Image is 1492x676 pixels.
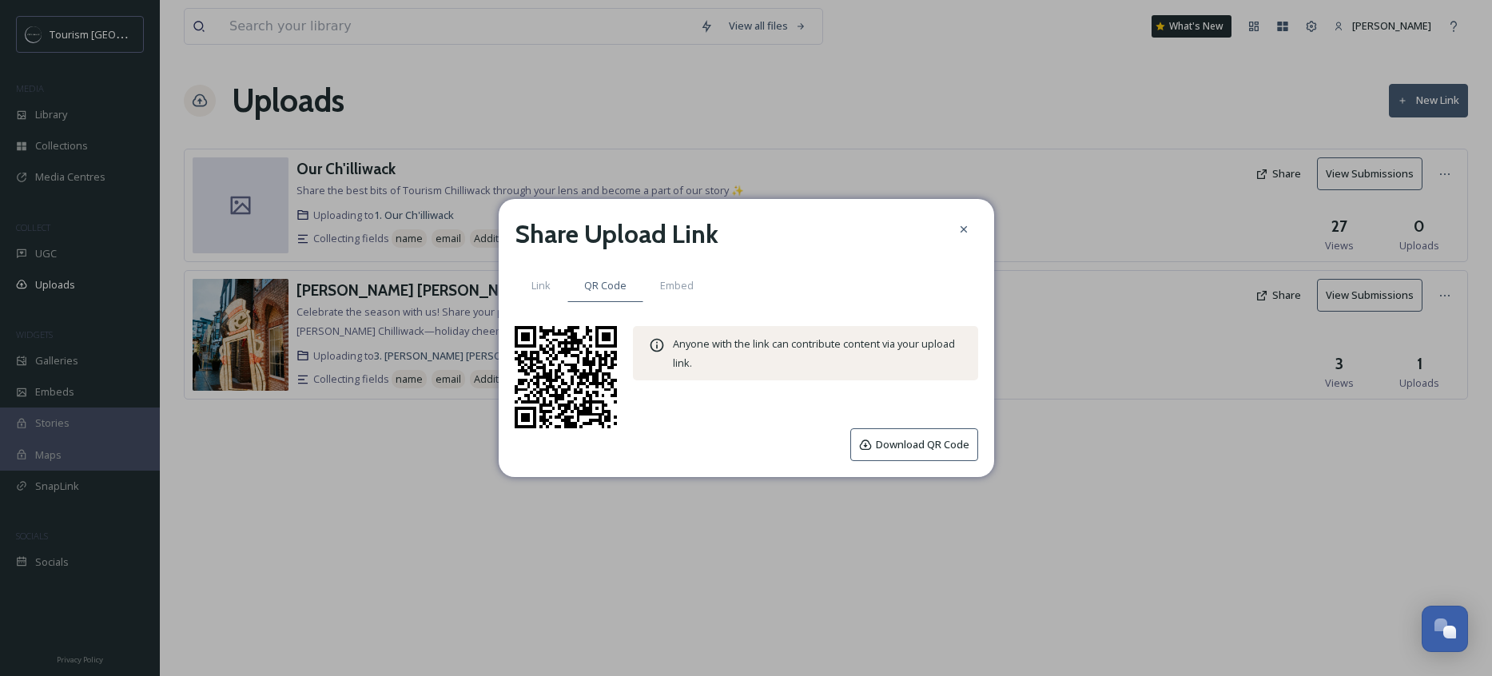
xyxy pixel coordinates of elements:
[660,278,694,293] span: Embed
[1422,606,1468,652] button: Open Chat
[850,428,978,461] button: Download QR Code
[515,215,718,253] h2: Share Upload Link
[673,336,955,370] span: Anyone with the link can contribute content via your upload link.
[584,278,627,293] span: QR Code
[531,278,551,293] span: Link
